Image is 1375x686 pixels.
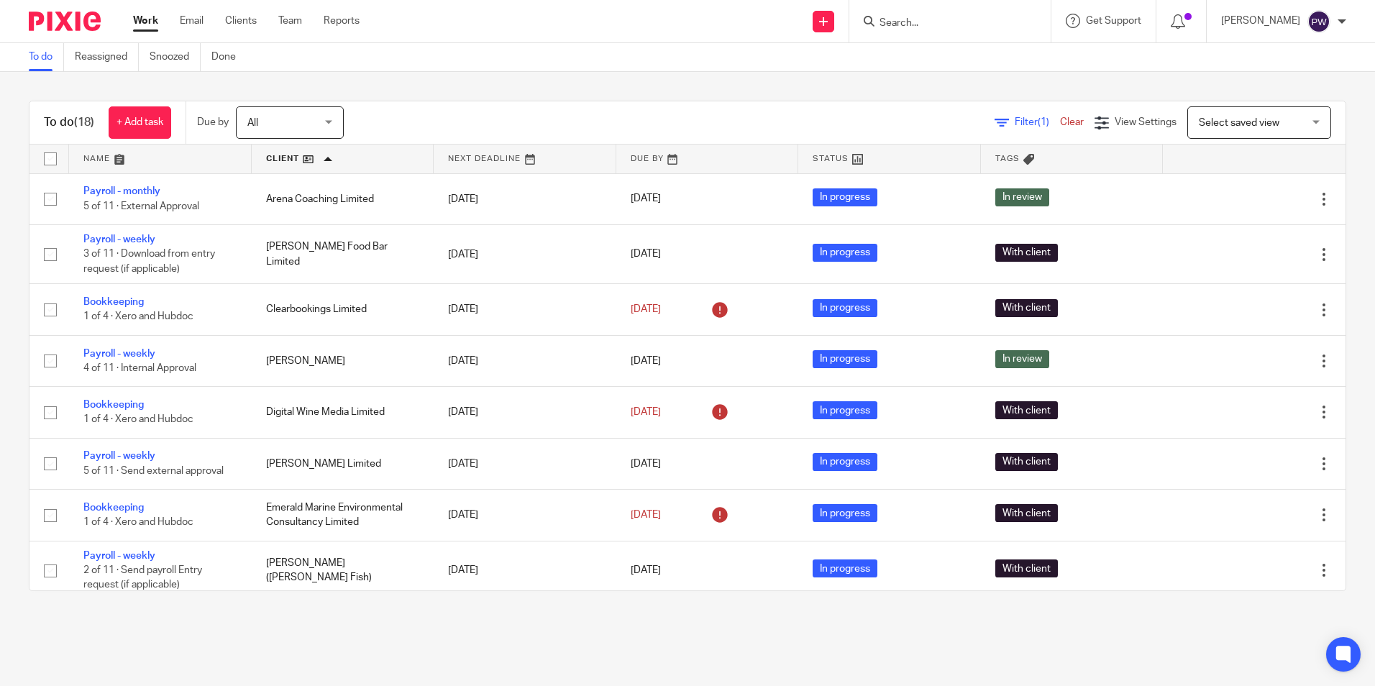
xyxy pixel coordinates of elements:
[631,356,661,366] span: [DATE]
[1115,117,1177,127] span: View Settings
[83,466,224,476] span: 5 of 11 · Send external approval
[434,284,616,335] td: [DATE]
[995,504,1058,522] span: With client
[211,43,247,71] a: Done
[29,12,101,31] img: Pixie
[813,299,877,317] span: In progress
[813,453,877,471] span: In progress
[29,43,64,71] a: To do
[252,335,434,386] td: [PERSON_NAME]
[74,116,94,128] span: (18)
[109,106,171,139] a: + Add task
[878,17,1008,30] input: Search
[995,188,1049,206] span: In review
[83,201,199,211] span: 5 of 11 · External Approval
[83,234,155,244] a: Payroll - weekly
[631,510,661,520] span: [DATE]
[631,250,661,260] span: [DATE]
[180,14,204,28] a: Email
[434,490,616,541] td: [DATE]
[83,565,202,590] span: 2 of 11 · Send payroll Entry request (if applicable)
[995,401,1058,419] span: With client
[278,14,302,28] a: Team
[631,194,661,204] span: [DATE]
[83,297,144,307] a: Bookkeeping
[75,43,139,71] a: Reassigned
[1199,118,1279,128] span: Select saved view
[252,438,434,489] td: [PERSON_NAME] Limited
[1038,117,1049,127] span: (1)
[434,541,616,600] td: [DATE]
[1086,16,1141,26] span: Get Support
[247,118,258,128] span: All
[83,186,160,196] a: Payroll - monthly
[225,14,257,28] a: Clients
[1307,10,1330,33] img: svg%3E
[434,224,616,283] td: [DATE]
[252,387,434,438] td: Digital Wine Media Limited
[83,400,144,410] a: Bookkeeping
[813,188,877,206] span: In progress
[252,173,434,224] td: Arena Coaching Limited
[83,451,155,461] a: Payroll - weekly
[631,407,661,417] span: [DATE]
[631,459,661,469] span: [DATE]
[83,517,193,527] span: 1 of 4 · Xero and Hubdoc
[197,115,229,129] p: Due by
[631,304,661,314] span: [DATE]
[83,503,144,513] a: Bookkeeping
[83,349,155,359] a: Payroll - weekly
[252,541,434,600] td: [PERSON_NAME] ([PERSON_NAME] Fish)
[83,250,215,275] span: 3 of 11 · Download from entry request (if applicable)
[813,504,877,522] span: In progress
[434,387,616,438] td: [DATE]
[813,244,877,262] span: In progress
[44,115,94,130] h1: To do
[434,438,616,489] td: [DATE]
[434,335,616,386] td: [DATE]
[995,559,1058,577] span: With client
[995,155,1020,163] span: Tags
[1060,117,1084,127] a: Clear
[83,551,155,561] a: Payroll - weekly
[995,299,1058,317] span: With client
[995,244,1058,262] span: With client
[1015,117,1060,127] span: Filter
[995,453,1058,471] span: With client
[813,559,877,577] span: In progress
[83,415,193,425] span: 1 of 4 · Xero and Hubdoc
[252,284,434,335] td: Clearbookings Limited
[813,401,877,419] span: In progress
[133,14,158,28] a: Work
[995,350,1049,368] span: In review
[434,173,616,224] td: [DATE]
[1221,14,1300,28] p: [PERSON_NAME]
[83,363,196,373] span: 4 of 11 · Internal Approval
[252,224,434,283] td: [PERSON_NAME] Food Bar Limited
[150,43,201,71] a: Snoozed
[324,14,360,28] a: Reports
[252,490,434,541] td: Emerald Marine Environmental Consultancy Limited
[631,565,661,575] span: [DATE]
[83,312,193,322] span: 1 of 4 · Xero and Hubdoc
[813,350,877,368] span: In progress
